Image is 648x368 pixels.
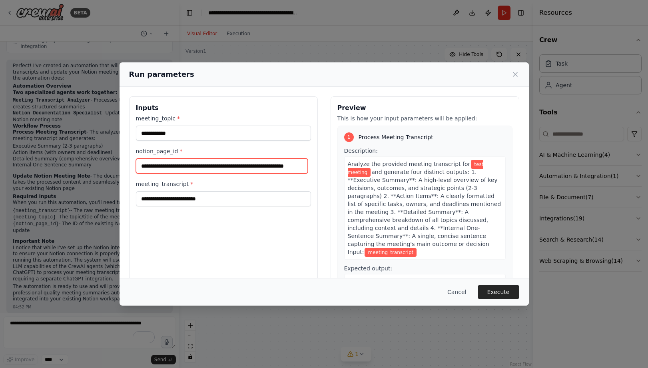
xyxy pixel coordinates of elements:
label: notion_page_id [136,147,311,155]
span: Analyze the provided meeting transcript for [348,161,471,167]
button: Execute [478,285,519,299]
label: meeting_topic [136,114,311,122]
span: and generate four distinct outputs: 1. **Executive Summary**: A high-level overview of key decisi... [348,169,501,255]
span: Variable: meeting_topic [348,160,484,177]
span: Process Meeting Transcript [359,133,433,141]
p: This is how your input parameters will be applied: [337,114,512,122]
h3: Preview [337,103,512,113]
span: Expected output: [344,265,393,272]
button: Cancel [441,285,473,299]
span: Description: [344,148,378,154]
div: 1 [344,132,354,142]
h2: Run parameters [129,69,194,80]
label: meeting_transcript [136,180,311,188]
h3: Inputs [136,103,311,113]
span: Variable: meeting_transcript [365,248,417,257]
